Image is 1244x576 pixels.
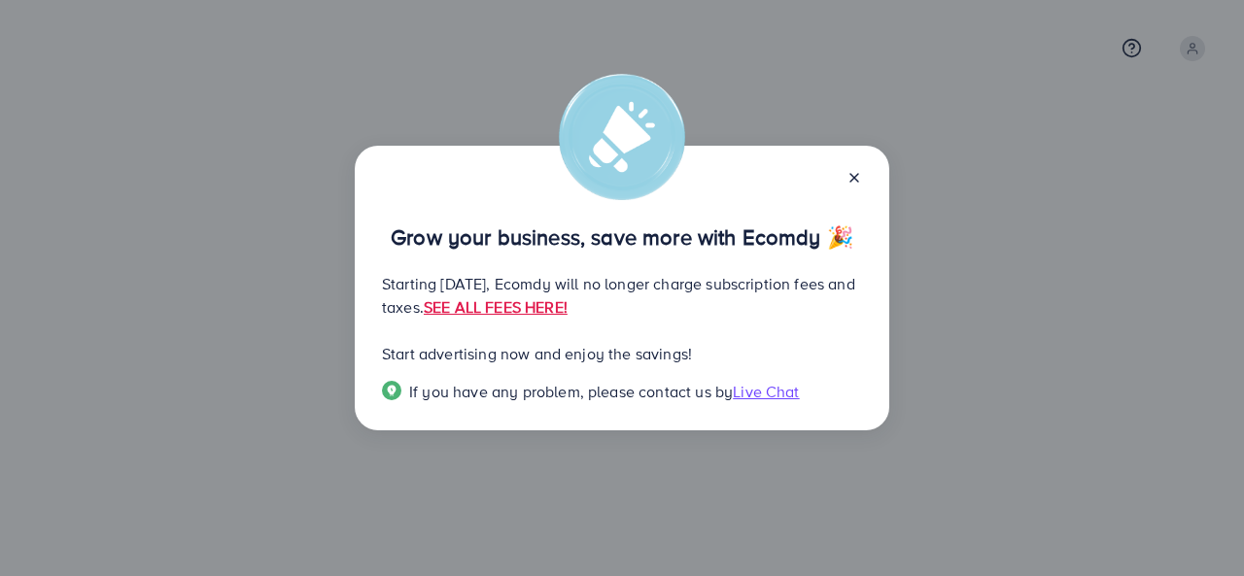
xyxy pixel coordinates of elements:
span: If you have any problem, please contact us by [409,381,733,402]
img: Popup guide [382,381,401,400]
p: Grow your business, save more with Ecomdy 🎉 [382,225,862,249]
p: Starting [DATE], Ecomdy will no longer charge subscription fees and taxes. [382,272,862,319]
a: SEE ALL FEES HERE! [424,296,568,318]
p: Start advertising now and enjoy the savings! [382,342,862,365]
span: Live Chat [733,381,799,402]
img: alert [559,74,685,200]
